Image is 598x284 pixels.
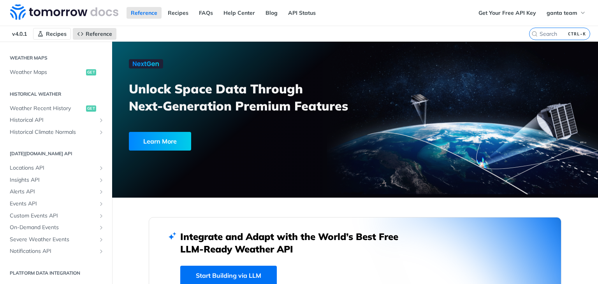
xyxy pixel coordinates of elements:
[127,7,162,19] a: Reference
[6,210,106,222] a: Custom Events APIShow subpages for Custom Events API
[98,237,104,243] button: Show subpages for Severe Weather Events
[46,30,67,37] span: Recipes
[98,213,104,219] button: Show subpages for Custom Events API
[566,30,588,38] kbd: CTRL-K
[6,245,106,257] a: Notifications APIShow subpages for Notifications API
[6,114,106,126] a: Historical APIShow subpages for Historical API
[6,91,106,98] h2: Historical Weather
[164,7,193,19] a: Recipes
[10,247,96,255] span: Notifications API
[6,186,106,198] a: Alerts APIShow subpages for Alerts API
[98,189,104,195] button: Show subpages for Alerts API
[10,68,84,76] span: Weather Maps
[10,200,96,208] span: Events API
[10,236,96,244] span: Severe Weather Events
[10,116,96,124] span: Historical API
[129,132,191,151] div: Learn More
[86,69,96,75] span: get
[33,28,71,40] a: Recipes
[261,7,282,19] a: Blog
[10,176,96,184] span: Insights API
[219,7,259,19] a: Help Center
[6,54,106,61] h2: Weather Maps
[531,31,538,37] svg: Search
[86,105,96,112] span: get
[180,230,410,255] h2: Integrate and Adapt with the World’s Best Free LLM-Ready Weather API
[6,198,106,210] a: Events APIShow subpages for Events API
[10,105,84,112] span: Weather Recent History
[6,270,106,277] h2: Platform DATA integration
[98,117,104,123] button: Show subpages for Historical API
[10,212,96,220] span: Custom Events API
[73,28,116,40] a: Reference
[98,165,104,171] button: Show subpages for Locations API
[195,7,217,19] a: FAQs
[6,126,106,138] a: Historical Climate NormalsShow subpages for Historical Climate Normals
[6,150,106,157] h2: [DATE][DOMAIN_NAME] API
[129,80,364,114] h3: Unlock Space Data Through Next-Generation Premium Features
[474,7,540,19] a: Get Your Free API Key
[284,7,320,19] a: API Status
[10,128,96,136] span: Historical Climate Normals
[6,222,106,233] a: On-Demand EventsShow subpages for On-Demand Events
[542,7,590,19] button: ganta team
[86,30,112,37] span: Reference
[6,67,106,78] a: Weather Mapsget
[98,201,104,207] button: Show subpages for Events API
[10,164,96,172] span: Locations API
[129,132,317,151] a: Learn More
[6,234,106,245] a: Severe Weather EventsShow subpages for Severe Weather Events
[10,188,96,196] span: Alerts API
[6,174,106,186] a: Insights APIShow subpages for Insights API
[129,59,163,68] img: NextGen
[98,248,104,254] button: Show subpages for Notifications API
[98,129,104,135] button: Show subpages for Historical Climate Normals
[98,224,104,231] button: Show subpages for On-Demand Events
[6,162,106,174] a: Locations APIShow subpages for Locations API
[10,224,96,231] span: On-Demand Events
[6,103,106,114] a: Weather Recent Historyget
[10,4,118,20] img: Tomorrow.io Weather API Docs
[547,9,577,16] span: ganta team
[98,177,104,183] button: Show subpages for Insights API
[8,28,31,40] span: v4.0.1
